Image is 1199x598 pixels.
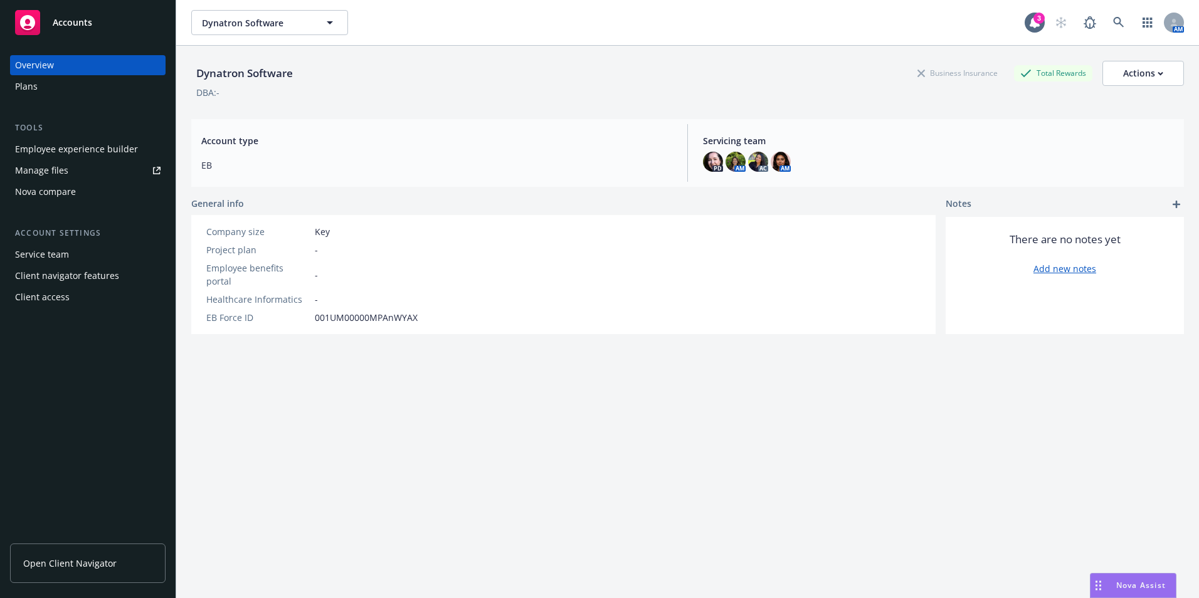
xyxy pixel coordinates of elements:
[315,225,330,238] span: Key
[703,152,723,172] img: photo
[206,243,310,256] div: Project plan
[1106,10,1131,35] a: Search
[315,311,418,324] span: 001UM00000MPAnWYAX
[15,244,69,265] div: Service team
[15,76,38,97] div: Plans
[315,243,318,256] span: -
[206,225,310,238] div: Company size
[1091,574,1106,597] div: Drag to move
[23,557,117,570] span: Open Client Navigator
[1090,573,1176,598] button: Nova Assist
[726,152,746,172] img: photo
[191,65,298,81] div: Dynatron Software
[1116,580,1166,590] span: Nova Assist
[202,16,310,29] span: Dynatron Software
[10,287,166,307] a: Client access
[1169,197,1184,212] a: add
[191,197,244,210] span: General info
[10,55,166,75] a: Overview
[15,287,70,307] div: Client access
[748,152,768,172] img: photo
[191,10,348,35] button: Dynatron Software
[201,159,672,172] span: EB
[10,76,166,97] a: Plans
[10,227,166,239] div: Account settings
[15,266,119,286] div: Client navigator features
[206,311,310,324] div: EB Force ID
[10,244,166,265] a: Service team
[1033,262,1096,275] a: Add new notes
[206,261,310,288] div: Employee benefits portal
[703,134,1174,147] span: Servicing team
[10,266,166,286] a: Client navigator features
[10,5,166,40] a: Accounts
[1010,232,1121,247] span: There are no notes yet
[206,293,310,306] div: Healthcare Informatics
[201,134,672,147] span: Account type
[946,197,971,212] span: Notes
[315,268,318,281] span: -
[315,293,318,306] span: -
[911,65,1004,81] div: Business Insurance
[1135,10,1160,35] a: Switch app
[1123,61,1163,85] div: Actions
[15,160,68,181] div: Manage files
[10,182,166,202] a: Nova compare
[1102,61,1184,86] button: Actions
[10,160,166,181] a: Manage files
[1048,10,1074,35] a: Start snowing
[15,139,138,159] div: Employee experience builder
[1014,65,1092,81] div: Total Rewards
[15,182,76,202] div: Nova compare
[1077,10,1102,35] a: Report a Bug
[53,18,92,28] span: Accounts
[1033,13,1045,24] div: 3
[196,86,219,99] div: DBA: -
[10,139,166,159] a: Employee experience builder
[10,122,166,134] div: Tools
[771,152,791,172] img: photo
[15,55,54,75] div: Overview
